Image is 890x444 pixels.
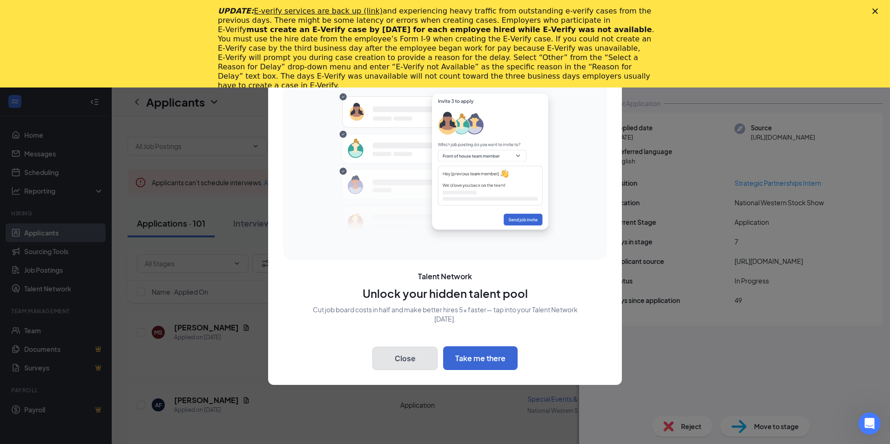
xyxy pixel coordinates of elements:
div: and experiencing heavy traffic from outstanding e-verify cases from the previous days. There migh... [218,7,657,90]
iframe: Intercom live chat [858,412,881,435]
b: must create an E‑Verify case by [DATE] for each employee hired while E‑Verify was not available [246,25,652,34]
a: E-verify services are back up (link) [254,7,383,15]
i: UPDATE: [218,7,383,15]
div: Close [872,8,882,14]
